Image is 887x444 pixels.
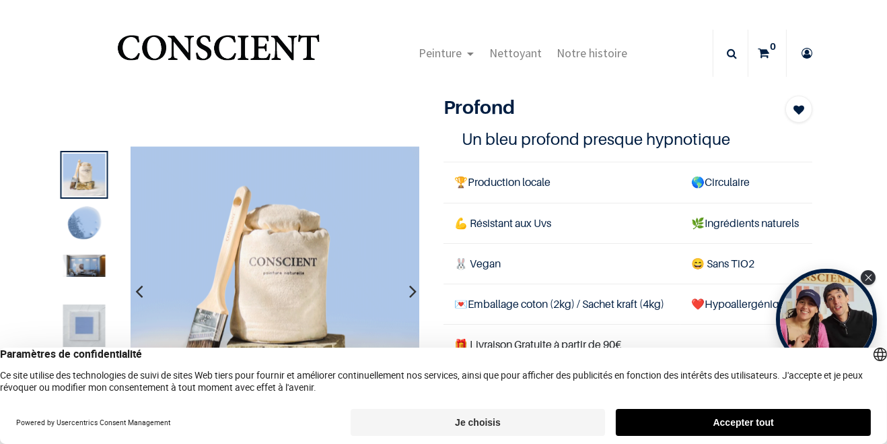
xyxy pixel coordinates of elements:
span: 💌 [454,297,468,311]
font: 🎁 Livraison Gratuite à partir de 90€ [454,338,621,351]
span: Add to wishlist [793,102,804,118]
img: Product image [63,203,105,246]
span: 😄 S [691,257,713,270]
span: 🌎 [691,175,705,189]
h4: Un bleu profond presque hypnotique [462,129,793,150]
span: 🐰 Vegan [454,257,501,270]
td: ❤️Hypoallergénique [680,284,812,324]
td: Ingrédients naturels [680,203,812,243]
span: 💪 Résistant aux Uvs [454,216,551,230]
h1: Profond [443,96,757,119]
div: Tolstoy bubble widget [776,269,877,370]
sup: 0 [767,40,779,53]
span: Notre histoire [557,45,627,61]
button: Add to wishlist [785,96,812,123]
span: Peinture [419,45,462,61]
td: Production locale [443,162,680,203]
img: Product image [63,254,105,276]
img: Product image [63,305,105,347]
a: 0 [748,30,786,77]
td: Circulaire [680,162,812,203]
img: Product image [131,146,420,436]
td: ans TiO2 [680,243,812,284]
a: Logo of Conscient [114,27,322,80]
div: Open Tolstoy [776,269,877,370]
img: Product image [63,154,105,196]
button: Open chat widget [11,11,52,52]
img: Conscient [114,27,322,80]
div: Open Tolstoy widget [776,269,877,370]
div: Close Tolstoy widget [861,270,876,285]
a: Peinture [411,30,482,77]
td: Emballage coton (2kg) / Sachet kraft (4kg) [443,284,680,324]
span: 🏆 [454,175,468,189]
span: Nettoyant [489,45,542,61]
span: 🌿 [691,216,705,230]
